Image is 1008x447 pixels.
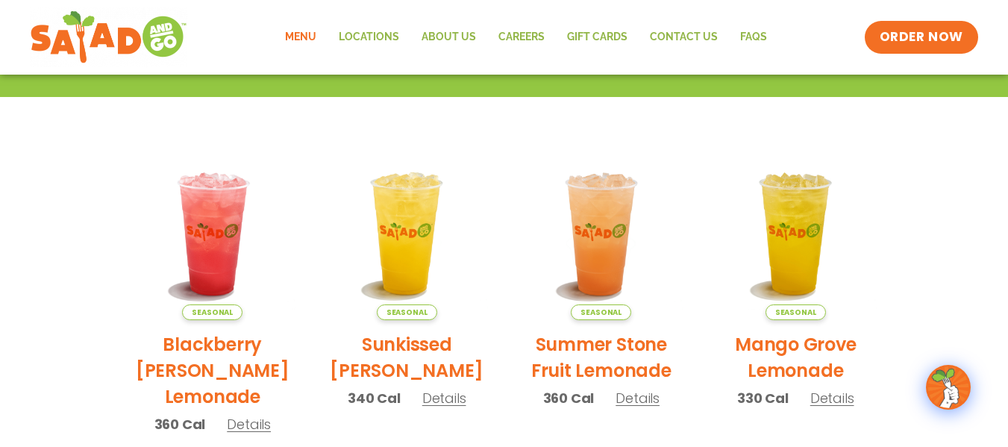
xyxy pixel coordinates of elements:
[737,388,789,408] span: 330 Cal
[127,148,299,320] img: Product photo for Blackberry Bramble Lemonade
[516,331,688,384] h2: Summer Stone Fruit Lemonade
[927,366,969,408] img: wpChatIcon
[30,7,187,67] img: new-SAG-logo-768×292
[865,21,978,54] a: ORDER NOW
[616,389,660,407] span: Details
[543,388,595,408] span: 360 Cal
[422,389,466,407] span: Details
[880,28,963,46] span: ORDER NOW
[182,304,242,320] span: Seasonal
[328,20,410,54] a: Locations
[348,388,401,408] span: 340 Cal
[274,20,778,54] nav: Menu
[729,20,778,54] a: FAQs
[639,20,729,54] a: Contact Us
[710,148,882,320] img: Product photo for Mango Grove Lemonade
[154,414,206,434] span: 360 Cal
[274,20,328,54] a: Menu
[227,415,271,434] span: Details
[321,331,493,384] h2: Sunkissed [PERSON_NAME]
[571,304,631,320] span: Seasonal
[127,331,299,410] h2: Blackberry [PERSON_NAME] Lemonade
[766,304,826,320] span: Seasonal
[810,389,854,407] span: Details
[410,20,487,54] a: About Us
[487,20,556,54] a: Careers
[377,304,437,320] span: Seasonal
[556,20,639,54] a: GIFT CARDS
[710,331,882,384] h2: Mango Grove Lemonade
[516,148,688,320] img: Product photo for Summer Stone Fruit Lemonade
[321,148,493,320] img: Product photo for Sunkissed Yuzu Lemonade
